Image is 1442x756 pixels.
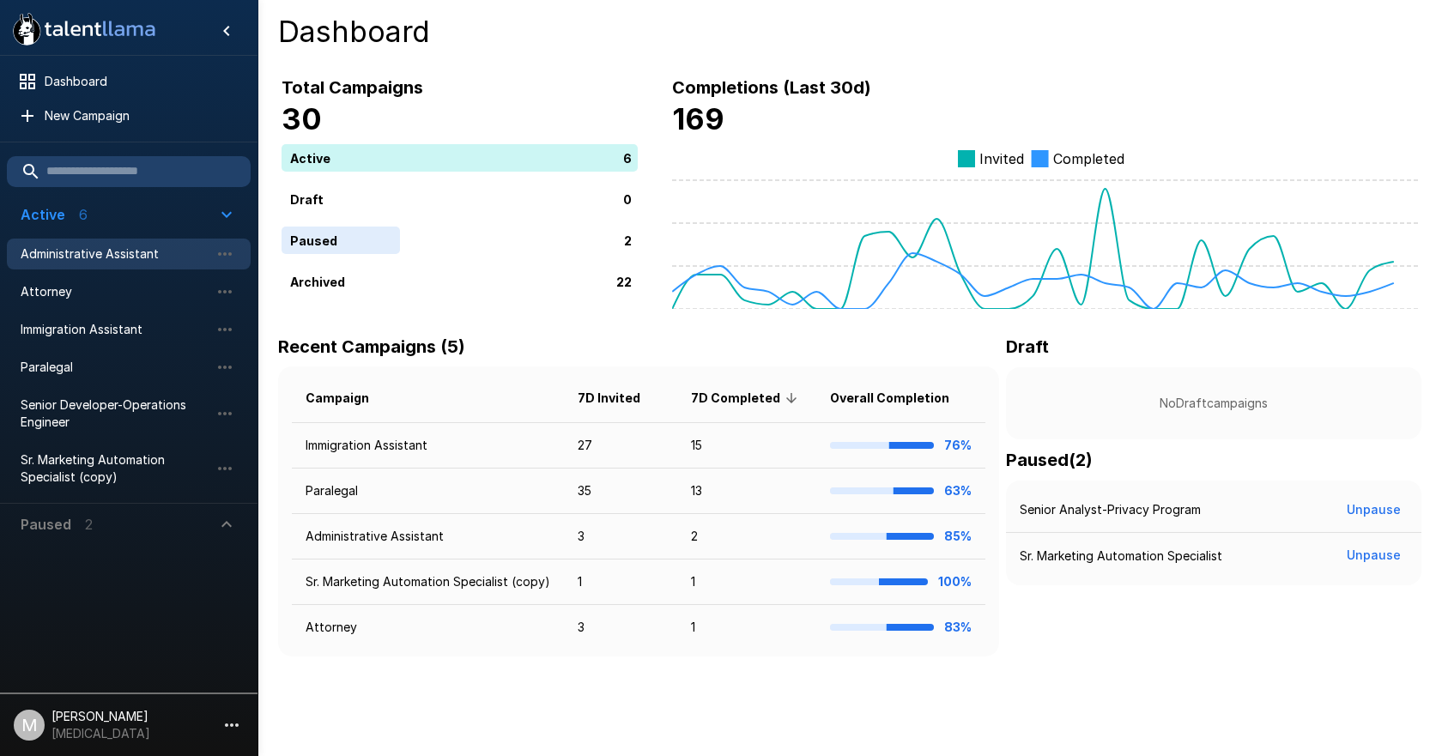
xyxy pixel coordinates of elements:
[292,605,564,650] td: Attorney
[672,77,871,98] b: Completions (Last 30d)
[578,388,663,408] span: 7D Invited
[282,77,423,98] b: Total Campaigns
[624,231,632,249] p: 2
[1340,540,1408,572] button: Unpause
[1006,450,1093,470] b: Paused ( 2 )
[938,574,972,589] b: 100%
[691,388,803,408] span: 7D Completed
[677,605,816,650] td: 1
[672,101,724,136] b: 169
[564,423,676,469] td: 27
[830,388,972,408] span: Overall Completion
[564,514,676,559] td: 3
[292,514,564,559] td: Administrative Assistant
[944,529,972,543] b: 85%
[944,483,972,498] b: 63%
[677,423,816,469] td: 15
[944,620,972,634] b: 83%
[292,559,564,605] td: Sr. Marketing Automation Specialist (copy)
[282,101,322,136] b: 30
[278,336,465,357] b: Recent Campaigns (5)
[944,438,972,452] b: 76%
[616,272,632,290] p: 22
[1340,494,1408,526] button: Unpause
[677,469,816,514] td: 13
[278,14,1421,50] h4: Dashboard
[1020,501,1201,518] p: Senior Analyst-Privacy Program
[292,423,564,469] td: Immigration Assistant
[564,605,676,650] td: 3
[623,190,632,208] p: 0
[677,514,816,559] td: 2
[1020,547,1222,565] p: Sr. Marketing Automation Specialist
[564,469,676,514] td: 35
[292,469,564,514] td: Paralegal
[1006,336,1049,357] b: Draft
[677,559,816,605] td: 1
[306,388,391,408] span: Campaign
[623,148,632,166] p: 6
[564,559,676,605] td: 1
[1033,395,1394,412] p: No Draft campaigns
